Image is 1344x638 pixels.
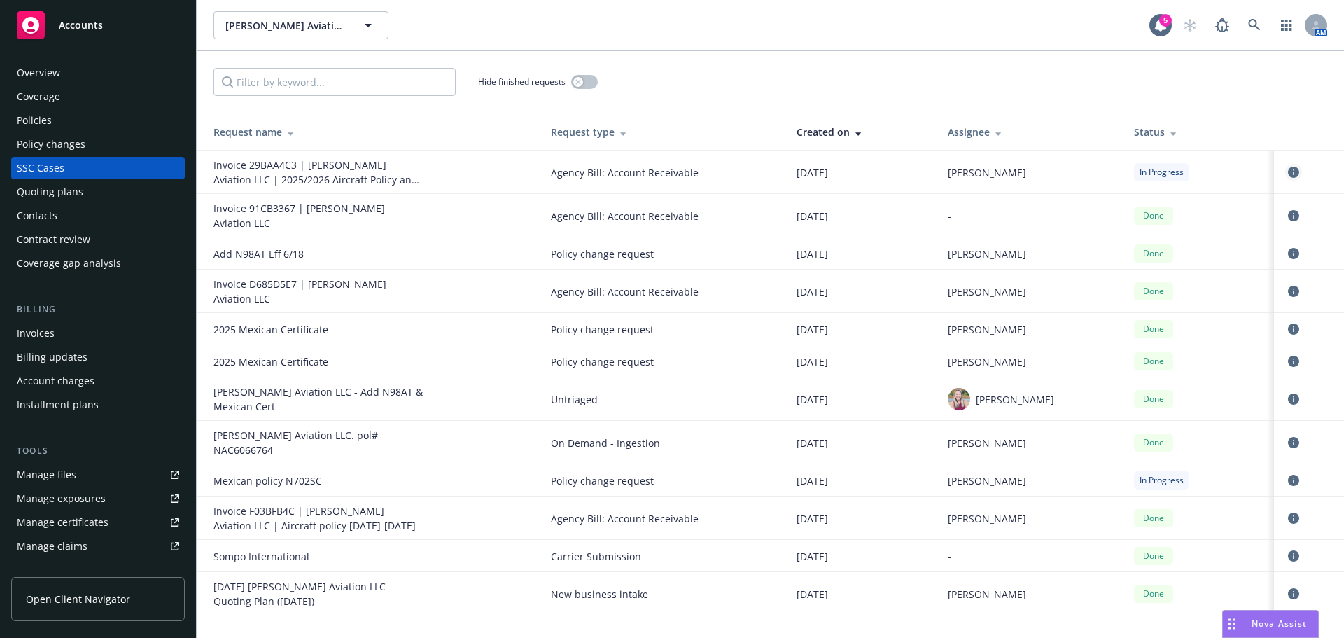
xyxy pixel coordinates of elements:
div: Request name [213,125,528,139]
span: [PERSON_NAME] [948,247,1026,261]
a: Policy changes [11,133,185,155]
div: Manage claims [17,535,87,557]
div: Overview [17,62,60,84]
div: Add N98AT Eff 6/18 [213,247,423,261]
span: Untriaged [551,392,773,407]
span: Policy change request [551,247,773,261]
span: [PERSON_NAME] [976,392,1054,407]
div: Billing [11,303,185,317]
div: Contacts [17,204,57,227]
span: [PERSON_NAME] [948,165,1026,180]
span: [DATE] [797,549,828,564]
span: [PERSON_NAME] [948,511,1026,526]
a: Manage certificates [11,511,185,534]
button: [PERSON_NAME] Aviation LLC [213,11,388,39]
div: 05/14/2025 Dave Simpson Aviation LLC Quoting Plan (2025-05-14) [213,579,423,609]
a: Policies [11,109,185,132]
div: Policy changes [17,133,85,155]
a: Contacts [11,204,185,227]
span: [PERSON_NAME] [948,473,1026,488]
div: Tools [11,444,185,458]
a: circleInformation [1285,510,1302,527]
a: circleInformation [1285,164,1302,181]
a: Manage exposures [11,487,185,510]
a: circleInformation [1285,391,1302,408]
span: Policy change request [551,473,773,488]
div: SSC Cases [17,157,64,179]
div: 5 [1159,14,1172,27]
div: Invoice 29BAA4C3 | Dave Simpson Aviation LLC | 2025/2026 Aircraft Policy and Mexican Policy [213,158,423,187]
span: Done [1140,550,1168,562]
div: Billing updates [17,346,87,368]
div: Account charges [17,370,94,392]
div: Manage certificates [17,511,108,534]
span: [DATE] [797,322,828,337]
span: Open Client Navigator [26,592,130,606]
span: Agency Bill: Account Receivable [551,511,773,526]
a: Quoting plans [11,181,185,203]
span: [PERSON_NAME] [948,436,1026,450]
span: Done [1140,512,1168,525]
a: circleInformation [1285,585,1302,602]
span: Agency Bill: Account Receivable [551,284,773,299]
span: [DATE] [797,284,828,299]
a: Manage files [11,464,185,486]
span: New business intake [551,587,773,602]
span: Accounts [59,20,103,31]
span: Policy change request [551,354,773,369]
span: On Demand - Ingestion [551,436,773,450]
div: Contract review [17,228,90,251]
div: Manage BORs [17,559,83,581]
span: Hide finished requests [478,76,566,88]
div: Dave Simpson Aviation LLC. pol# NAC6066764 [213,428,423,457]
span: Done [1140,436,1168,449]
div: Invoice 91CB3367 | Dave Simpson Aviation LLC [213,201,423,230]
a: circleInformation [1285,434,1302,451]
span: [DATE] [797,436,828,450]
a: circleInformation [1285,207,1302,224]
span: Done [1140,247,1168,260]
div: 2025 Mexican Certificate [213,354,423,369]
span: [DATE] [797,247,828,261]
div: - [948,209,1111,223]
span: [PERSON_NAME] [948,322,1026,337]
span: In Progress [1140,166,1184,179]
div: Drag to move [1223,611,1240,637]
span: In Progress [1140,474,1184,487]
span: [DATE] [797,511,828,526]
img: photo [948,388,970,410]
a: circleInformation [1285,353,1302,370]
a: Installment plans [11,394,185,416]
div: Manage files [17,464,76,486]
a: circleInformation [1285,472,1302,489]
div: Invoice F03BFB4C | Dave Simpson Aviation LLC | Aircraft policy 2025-2026 [213,504,423,533]
input: Filter by keyword... [213,68,456,96]
a: Accounts [11,6,185,45]
div: Sompo International [213,549,423,564]
a: SSC Cases [11,157,185,179]
div: Mexican policy N702SC [213,473,423,488]
span: [DATE] [797,165,828,180]
a: circleInformation [1285,548,1302,564]
a: Manage BORs [11,559,185,581]
a: Manage claims [11,535,185,557]
a: Billing updates [11,346,185,368]
span: [PERSON_NAME] Aviation LLC [225,18,346,33]
div: Installment plans [17,394,99,416]
div: Invoice D685D5E7 | Dave Simpson Aviation LLC [213,277,423,306]
div: Request type [551,125,773,139]
span: Done [1140,209,1168,222]
span: Policy change request [551,322,773,337]
span: [PERSON_NAME] [948,284,1026,299]
a: circleInformation [1285,245,1302,262]
a: Report a Bug [1208,11,1236,39]
span: Done [1140,323,1168,335]
span: Done [1140,588,1168,600]
a: Start snowing [1176,11,1204,39]
span: Carrier Submission [551,549,773,564]
a: circleInformation [1285,321,1302,338]
a: Search [1240,11,1268,39]
span: Nova Assist [1252,618,1307,630]
span: [DATE] [797,473,828,488]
